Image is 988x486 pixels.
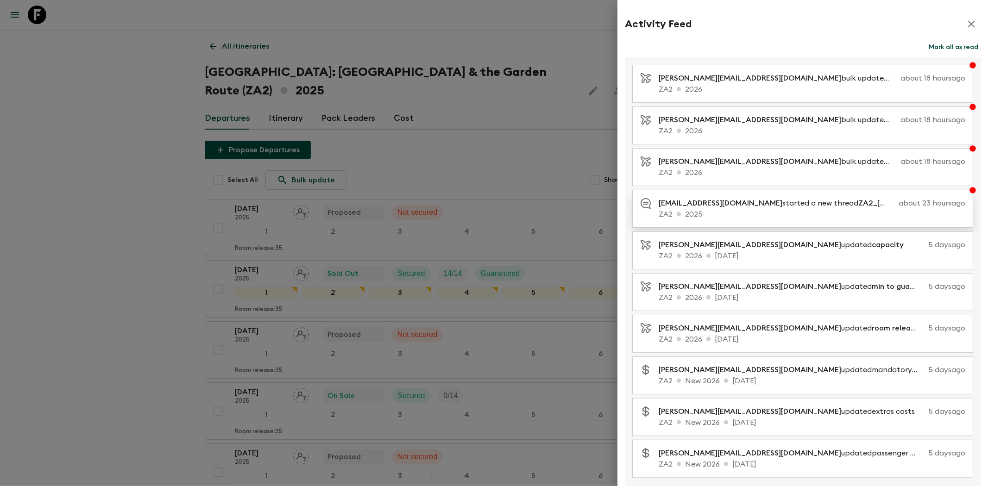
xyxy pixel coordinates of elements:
[900,114,965,125] p: about 18 hours ago
[659,334,965,345] p: ZA2 2026 [DATE]
[900,73,965,84] p: about 18 hours ago
[659,408,841,415] span: [PERSON_NAME][EMAIL_ADDRESS][DOMAIN_NAME]
[659,209,965,220] p: ZA2 2025
[928,323,965,334] p: 5 days ago
[926,406,965,417] p: 5 days ago
[659,449,841,457] span: [PERSON_NAME][EMAIL_ADDRESS][DOMAIN_NAME]
[625,18,692,30] h2: Activity Feed
[659,283,841,290] span: [PERSON_NAME][EMAIL_ADDRESS][DOMAIN_NAME]
[928,448,965,459] p: 5 days ago
[659,417,965,428] p: ZA2 New 2026 [DATE]
[659,73,897,84] p: bulk updated
[659,116,841,124] span: [PERSON_NAME][EMAIL_ADDRESS][DOMAIN_NAME]
[659,156,897,167] p: bulk updated
[659,375,965,386] p: ZA2 New 2026 [DATE]
[928,281,965,292] p: 5 days ago
[900,156,965,167] p: about 18 hours ago
[659,198,895,209] p: started a new thread
[659,448,925,459] p: updated passenger costs
[659,84,965,95] p: ZA2 2026
[659,459,965,470] p: ZA2 New 2026 [DATE]
[659,281,925,292] p: updated
[659,167,965,178] p: ZA2 2026
[659,406,922,417] p: updated extras costs
[659,158,841,165] span: [PERSON_NAME][EMAIL_ADDRESS][DOMAIN_NAME]
[915,239,965,250] p: 5 days ago
[659,75,841,82] span: [PERSON_NAME][EMAIL_ADDRESS][DOMAIN_NAME]
[659,292,965,303] p: ZA2 2026 [DATE]
[659,241,841,249] span: [PERSON_NAME][EMAIL_ADDRESS][DOMAIN_NAME]
[659,125,965,137] p: ZA2 2026
[659,250,965,262] p: ZA2 2026 [DATE]
[659,239,911,250] p: updated
[872,324,937,332] span: room release days
[659,323,925,334] p: updated
[899,198,965,209] p: about 23 hours ago
[659,199,782,207] span: [EMAIL_ADDRESS][DOMAIN_NAME]
[926,41,981,54] button: Mark all as read
[872,283,934,290] span: min to guarantee
[659,366,841,374] span: [PERSON_NAME][EMAIL_ADDRESS][DOMAIN_NAME]
[659,114,897,125] p: bulk updated
[659,364,925,375] p: updated mandatory costs
[858,199,901,207] span: ZA2_[DATE]
[659,324,841,332] span: [PERSON_NAME][EMAIL_ADDRESS][DOMAIN_NAME]
[928,364,965,375] p: 5 days ago
[872,241,904,249] span: capacity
